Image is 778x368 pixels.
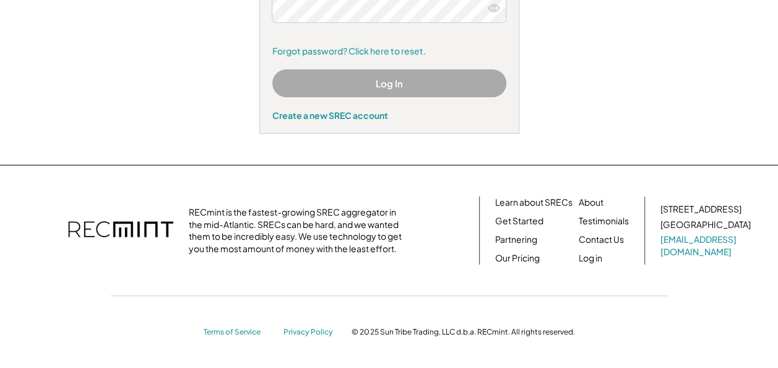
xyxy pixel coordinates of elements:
div: [STREET_ADDRESS] [660,203,741,216]
div: RECmint is the fastest-growing SREC aggregator in the mid-Atlantic. SRECs can be hard, and we wan... [189,206,408,255]
a: [EMAIL_ADDRESS][DOMAIN_NAME] [660,234,753,258]
a: Forgot password? Click here to reset. [272,45,506,58]
a: Log in [579,252,602,265]
a: Our Pricing [495,252,540,265]
div: © 2025 Sun Tribe Trading, LLC d.b.a. RECmint. All rights reserved. [352,327,574,337]
a: Partnering [495,234,537,246]
a: Testimonials [579,215,629,227]
a: Learn about SRECs [495,196,573,209]
button: Log In [272,69,506,97]
a: Terms of Service [204,327,272,338]
a: About [579,196,603,209]
div: [GEOGRAPHIC_DATA] [660,219,751,231]
img: recmint-logotype%403x.png [68,209,173,252]
div: Create a new SREC account [272,110,506,121]
a: Privacy Policy [283,327,339,338]
a: Get Started [495,215,543,227]
a: Contact Us [579,234,624,246]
